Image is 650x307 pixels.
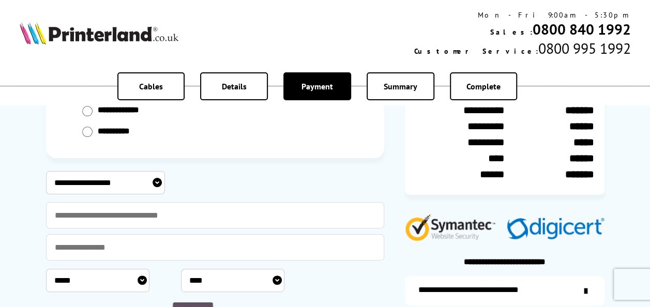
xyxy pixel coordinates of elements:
[538,39,630,58] span: 0800 995 1992
[466,81,501,91] span: Complete
[20,22,178,44] img: Printerland Logo
[405,276,604,305] a: additional-ink
[384,81,417,91] span: Summary
[414,47,538,56] span: Customer Service:
[490,27,532,37] span: Sales:
[222,81,247,91] span: Details
[414,10,630,20] div: Mon - Fri 9:00am - 5:30pm
[301,81,333,91] span: Payment
[139,81,163,91] span: Cables
[532,20,630,39] a: 0800 840 1992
